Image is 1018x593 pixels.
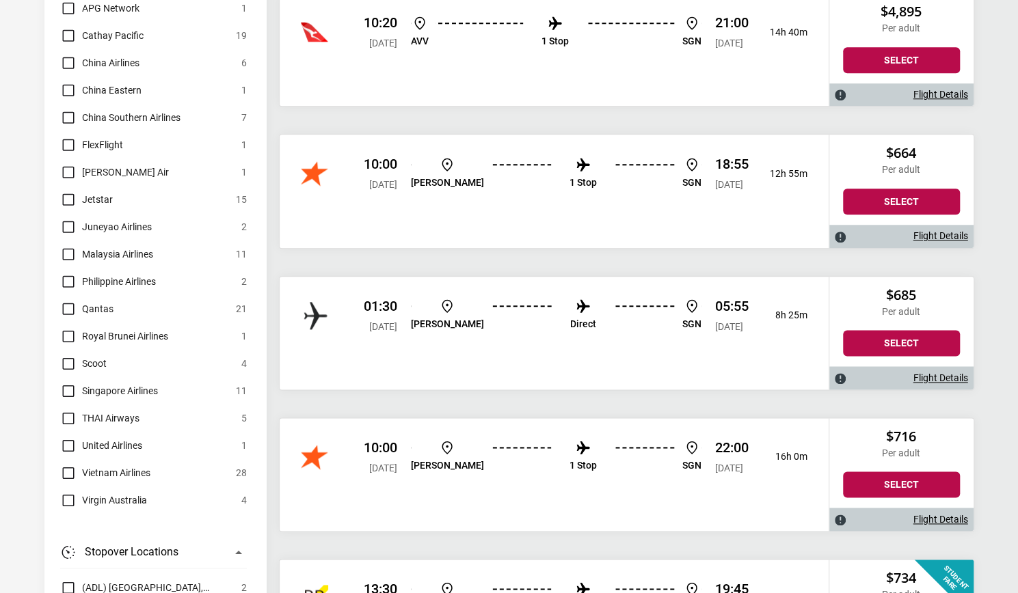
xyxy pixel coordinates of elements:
[82,355,107,372] span: Scoot
[913,230,968,242] a: Flight Details
[843,47,960,73] button: Select
[241,492,247,508] span: 4
[280,418,829,531] div: Jetstar 10:00 [DATE] [PERSON_NAME] 1 Stop SGN 22:00 [DATE] 16h 0m
[236,301,247,317] span: 21
[411,318,484,330] p: [PERSON_NAME]
[760,309,807,321] p: 8h 25m
[60,536,247,568] button: Stopover Locations
[60,137,123,153] label: FlexFlight
[829,225,974,247] div: Flight Details
[364,156,397,172] p: 10:00
[411,36,429,47] p: AVV
[364,14,397,31] p: 10:20
[301,302,328,329] img: APG Network
[364,298,397,314] p: 01:30
[241,355,247,372] span: 4
[82,328,168,344] span: Royal Brunei Airlines
[82,301,113,317] span: Qantas
[682,177,701,189] p: SGN
[82,137,123,153] span: FlexFlight
[301,443,328,471] img: Jetstar
[236,191,247,208] span: 15
[60,410,139,426] label: THAI Airways
[369,38,397,49] span: [DATE]
[411,177,484,189] p: [PERSON_NAME]
[301,160,328,187] img: Jetstar
[364,439,397,456] p: 10:00
[241,109,247,126] span: 7
[82,191,113,208] span: Jetstar
[541,36,569,47] p: 1 Stop
[60,437,142,454] label: United Airlines
[715,321,743,332] span: [DATE]
[843,428,960,445] h2: $716
[843,330,960,356] button: Select
[60,27,144,44] label: Cathay Pacific
[760,168,807,180] p: 12h 55m
[913,372,968,384] a: Flight Details
[60,55,139,71] label: China Airlines
[829,508,974,530] div: Flight Details
[241,164,247,180] span: 1
[82,410,139,426] span: THAI Airways
[843,447,960,459] p: Per adult
[843,23,960,34] p: Per adult
[60,191,113,208] label: Jetstar
[82,27,144,44] span: Cathay Pacific
[760,27,807,38] p: 14h 40m
[236,246,247,262] span: 11
[60,219,152,235] label: Juneyao Airlines
[60,82,142,98] label: China Eastern
[82,55,139,71] span: China Airlines
[280,277,829,389] div: APG Network 01:30 [DATE] [PERSON_NAME] Direct SGN 05:55 [DATE] 8h 25m
[682,460,701,471] p: SGN
[715,38,743,49] span: [DATE]
[82,383,158,399] span: Singapore Airlines
[760,451,807,463] p: 16h 0m
[60,109,180,126] label: China Southern Airlines
[715,179,743,190] span: [DATE]
[82,164,169,180] span: [PERSON_NAME] Air
[60,301,113,317] label: Qantas
[60,273,156,290] label: Philippine Airlines
[301,18,328,46] img: Qantas
[241,137,247,153] span: 1
[570,318,596,330] p: Direct
[241,437,247,454] span: 1
[241,273,247,290] span: 2
[60,246,153,262] label: Malaysia Airlines
[570,177,597,189] p: 1 Stop
[570,460,597,471] p: 1 Stop
[369,179,397,190] span: [DATE]
[82,273,156,290] span: Philippine Airlines
[682,318,701,330] p: SGN
[843,164,960,176] p: Per adult
[82,465,150,481] span: Vietnam Airlines
[715,156,749,172] p: 18:55
[241,410,247,426] span: 5
[411,460,484,471] p: [PERSON_NAME]
[82,219,152,235] span: Juneyao Airlines
[82,109,180,126] span: China Southern Airlines
[682,36,701,47] p: SGN
[843,3,960,20] h2: $4,895
[715,439,749,456] p: 22:00
[829,83,974,106] div: Flight Details
[843,306,960,318] p: Per adult
[85,544,178,560] h3: Stopover Locations
[82,492,147,508] span: Virgin Australia
[241,219,247,235] span: 2
[236,383,247,399] span: 11
[241,328,247,344] span: 1
[82,246,153,262] span: Malaysia Airlines
[82,437,142,454] span: United Airlines
[82,82,142,98] span: China Eastern
[369,463,397,473] span: [DATE]
[843,570,960,586] h2: $734
[715,298,749,314] p: 05:55
[843,145,960,161] h2: $664
[60,164,169,180] label: Hahn Air
[236,465,247,481] span: 28
[60,465,150,481] label: Vietnam Airlines
[241,55,247,71] span: 6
